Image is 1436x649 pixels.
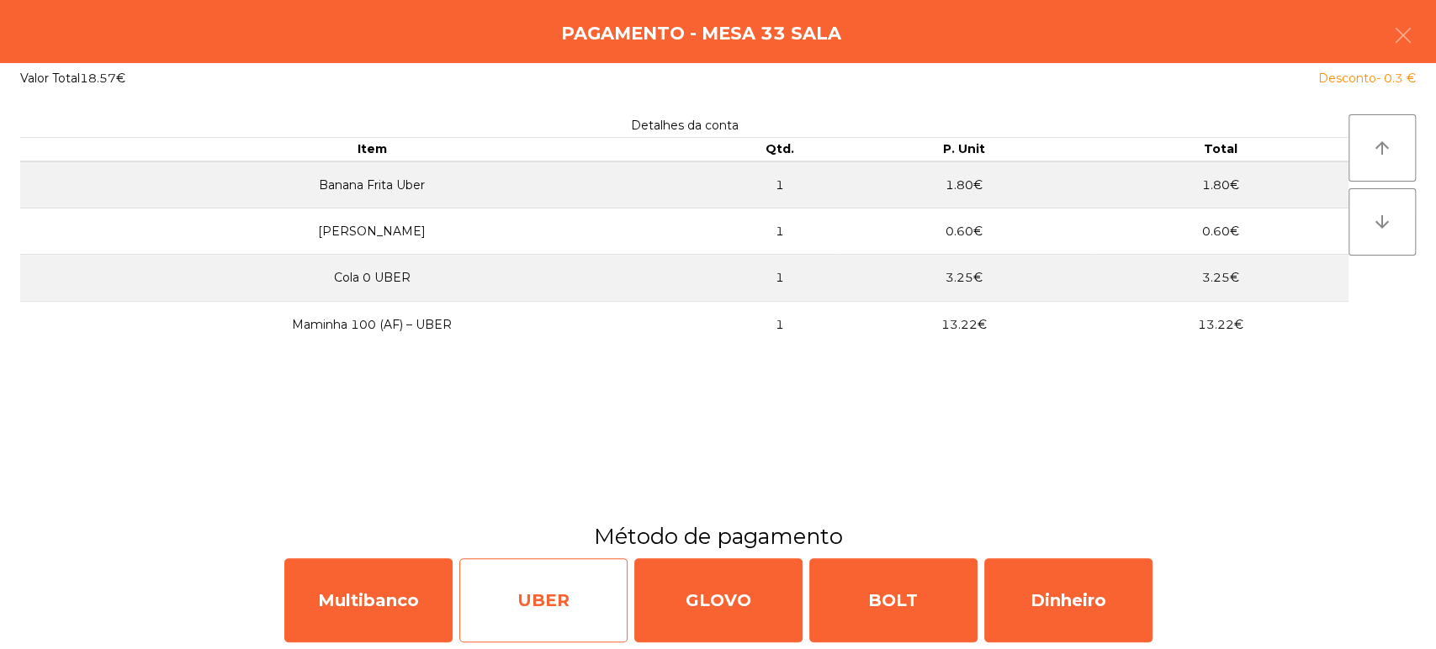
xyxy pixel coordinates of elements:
[1318,70,1416,87] div: Desconto
[631,118,739,133] span: Detalhes da conta
[835,161,1092,208] td: 1.80€
[723,301,835,347] td: 1
[723,138,835,161] th: Qtd.
[835,301,1092,347] td: 13.22€
[984,558,1153,642] div: Dinheiro
[723,208,835,255] td: 1
[20,255,723,301] td: Cola 0 UBER
[1092,208,1349,255] td: 0.60€
[459,558,628,642] div: UBER
[835,255,1092,301] td: 3.25€
[20,71,80,86] span: Valor Total
[1349,188,1416,256] button: arrow_downward
[1092,138,1349,161] th: Total
[1092,301,1349,347] td: 13.22€
[1376,71,1416,86] span: - 0.3 €
[1349,114,1416,182] button: arrow_upward
[723,255,835,301] td: 1
[20,208,723,255] td: [PERSON_NAME]
[809,558,978,642] div: BOLT
[13,521,1423,551] h3: Método de pagamento
[20,301,723,347] td: Maminha 100 (AF) – UBER
[634,558,803,642] div: GLOVO
[561,21,841,46] h4: Pagamento - Mesa 33 Sala
[723,161,835,208] td: 1
[284,558,453,642] div: Multibanco
[1092,161,1349,208] td: 1.80€
[20,161,723,208] td: Banana Frita Uber
[80,71,125,86] span: 18.57€
[1372,138,1392,158] i: arrow_upward
[835,208,1092,255] td: 0.60€
[1372,212,1392,232] i: arrow_downward
[1092,255,1349,301] td: 3.25€
[20,138,723,161] th: Item
[835,138,1092,161] th: P. Unit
